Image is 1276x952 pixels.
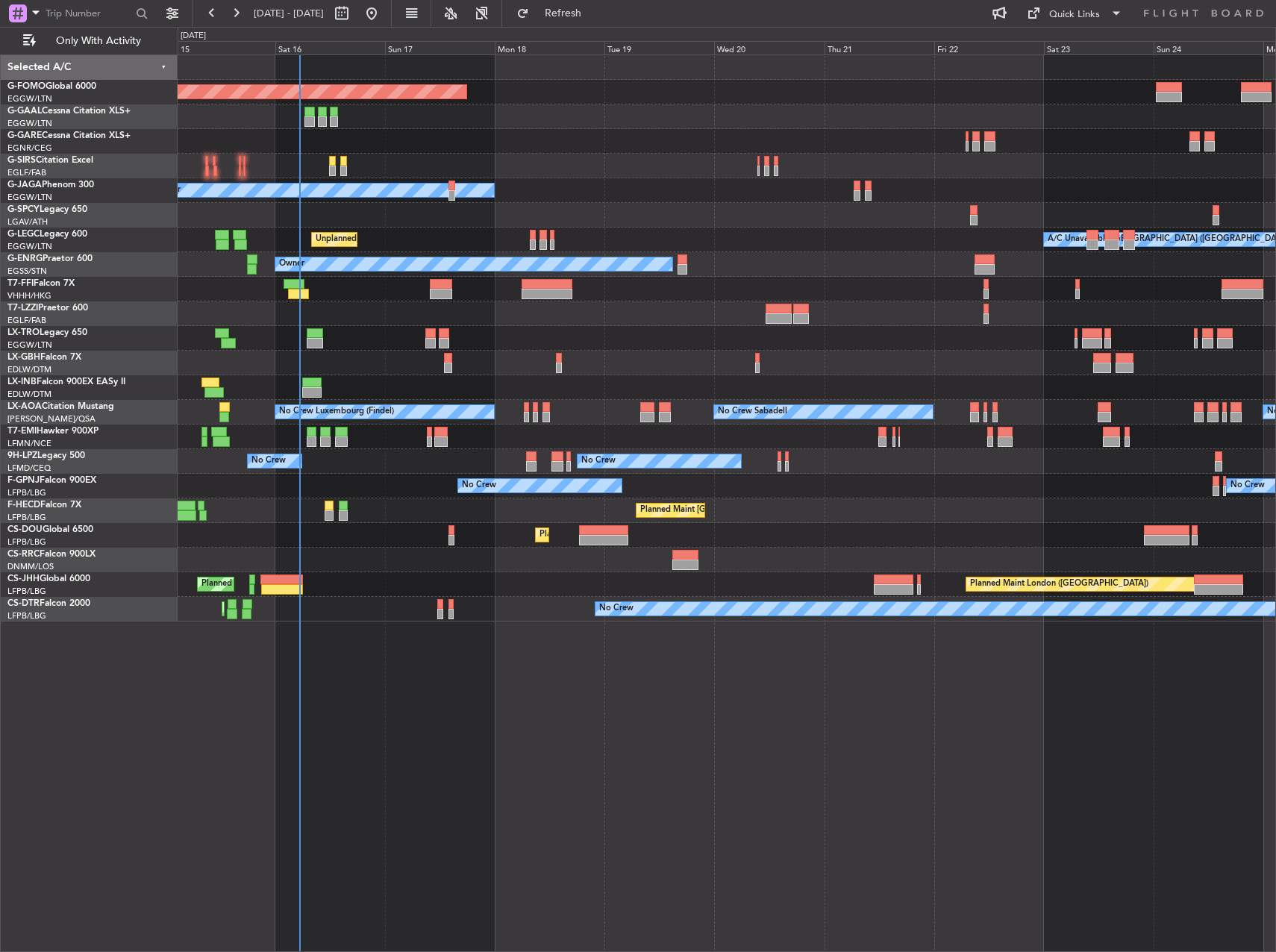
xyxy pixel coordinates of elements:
span: CS-JHH [7,574,40,583]
a: LFMN/NCE [7,438,51,449]
div: No Crew Luxembourg (Findel) [279,401,394,423]
span: G-GARE [7,131,42,140]
div: Sun 17 [385,41,495,54]
a: LX-GBHFalcon 7X [7,353,81,362]
div: Sat 16 [275,41,385,54]
div: Unplanned Maint [GEOGRAPHIC_DATA] ([GEOGRAPHIC_DATA]) [316,228,561,251]
a: G-SPCYLegacy 650 [7,205,87,214]
div: Tue 19 [604,41,714,54]
span: G-SIRS [7,156,36,165]
span: 9H-LPZ [7,451,37,460]
a: DNMM/LOS [7,561,54,572]
div: [DATE] [181,30,206,43]
a: LX-AOACitation Mustang [7,402,114,411]
div: Sun 24 [1154,41,1263,54]
a: EGSS/STN [7,266,47,277]
a: EGGW/LTN [7,192,52,203]
div: Owner [279,253,304,275]
a: LFPB/LBG [7,487,46,498]
a: T7-FFIFalcon 7X [7,279,75,288]
a: LFPB/LBG [7,536,46,548]
span: LX-AOA [7,402,42,411]
div: Planned Maint [GEOGRAPHIC_DATA] ([GEOGRAPHIC_DATA]) [201,573,437,595]
span: G-ENRG [7,254,43,263]
button: Quick Links [1019,1,1130,25]
a: G-GARECessna Citation XLS+ [7,131,131,140]
span: Refresh [532,8,595,19]
span: G-FOMO [7,82,46,91]
div: Planned Maint [GEOGRAPHIC_DATA] ([GEOGRAPHIC_DATA]) [540,524,775,546]
span: CS-RRC [7,550,40,559]
button: Refresh [510,1,599,25]
span: CS-DTR [7,599,40,608]
a: CS-DOUGlobal 6500 [7,525,93,534]
span: T7-LZZI [7,304,38,313]
div: No Crew [599,598,634,620]
a: VHHH/HKG [7,290,51,301]
span: G-LEGC [7,230,40,239]
a: EDLW/DTM [7,364,51,375]
span: LX-INB [7,378,37,386]
a: G-JAGAPhenom 300 [7,181,94,190]
a: G-GAALCessna Citation XLS+ [7,107,131,116]
a: LX-TROLegacy 650 [7,328,87,337]
a: LFPB/LBG [7,512,46,523]
div: No Crew Sabadell [718,401,787,423]
span: Only With Activity [39,36,157,46]
a: EGNR/CEG [7,143,52,154]
a: G-LEGCLegacy 600 [7,230,87,239]
span: G-GAAL [7,107,42,116]
a: [PERSON_NAME]/QSA [7,413,96,425]
a: CS-JHHGlobal 6000 [7,574,90,583]
a: T7-LZZIPraetor 600 [7,304,88,313]
a: CS-RRCFalcon 900LX [7,550,96,559]
a: G-SIRSCitation Excel [7,156,93,165]
a: EGLF/FAB [7,315,46,326]
a: LFMD/CEQ [7,463,51,474]
div: Quick Links [1049,7,1100,22]
a: EGGW/LTN [7,93,52,104]
div: Mon 18 [495,41,604,54]
a: EGGW/LTN [7,241,52,252]
span: CS-DOU [7,525,43,534]
a: T7-EMIHawker 900XP [7,427,98,436]
span: T7-FFI [7,279,34,288]
span: F-HECD [7,501,40,510]
a: 9H-LPZLegacy 500 [7,451,85,460]
div: Fri 15 [166,41,275,54]
div: No Crew [462,475,496,497]
a: G-FOMOGlobal 6000 [7,82,96,91]
a: EDLW/DTM [7,389,51,400]
span: LX-GBH [7,353,40,362]
a: EGGW/LTN [7,339,52,351]
a: LFPB/LBG [7,586,46,597]
a: CS-DTRFalcon 2000 [7,599,90,608]
div: No Crew [251,450,286,472]
a: G-ENRGPraetor 600 [7,254,93,263]
div: No Crew [581,450,616,472]
input: Trip Number [46,2,131,25]
span: F-GPNJ [7,476,40,485]
div: No Crew [1230,475,1265,497]
span: T7-EMI [7,427,37,436]
div: Thu 21 [825,41,934,54]
span: G-SPCY [7,205,40,214]
span: LX-TRO [7,328,40,337]
a: F-GPNJFalcon 900EX [7,476,96,485]
div: Planned Maint London ([GEOGRAPHIC_DATA]) [970,573,1148,595]
span: G-JAGA [7,181,42,190]
div: Wed 20 [714,41,824,54]
a: EGLF/FAB [7,167,46,178]
div: Planned Maint [GEOGRAPHIC_DATA] ([GEOGRAPHIC_DATA]) [640,499,875,522]
span: [DATE] - [DATE] [254,7,324,20]
a: LFPB/LBG [7,610,46,621]
button: Only With Activity [16,29,162,53]
div: Fri 22 [934,41,1044,54]
a: F-HECDFalcon 7X [7,501,81,510]
a: LX-INBFalcon 900EX EASy II [7,378,125,386]
a: EGGW/LTN [7,118,52,129]
div: Sat 23 [1044,41,1154,54]
a: LGAV/ATH [7,216,48,228]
